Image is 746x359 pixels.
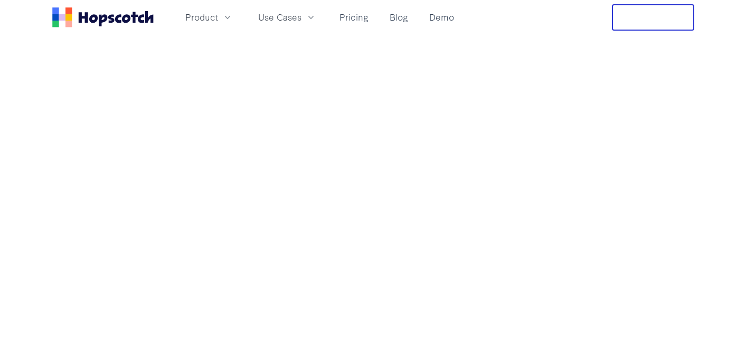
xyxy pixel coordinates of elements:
button: Product [179,8,239,26]
button: Free Trial [612,4,694,31]
a: Home [52,7,154,27]
a: Demo [425,8,458,26]
a: Blog [385,8,412,26]
a: Pricing [335,8,373,26]
button: Use Cases [252,8,323,26]
span: Use Cases [258,11,301,24]
span: Product [185,11,218,24]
